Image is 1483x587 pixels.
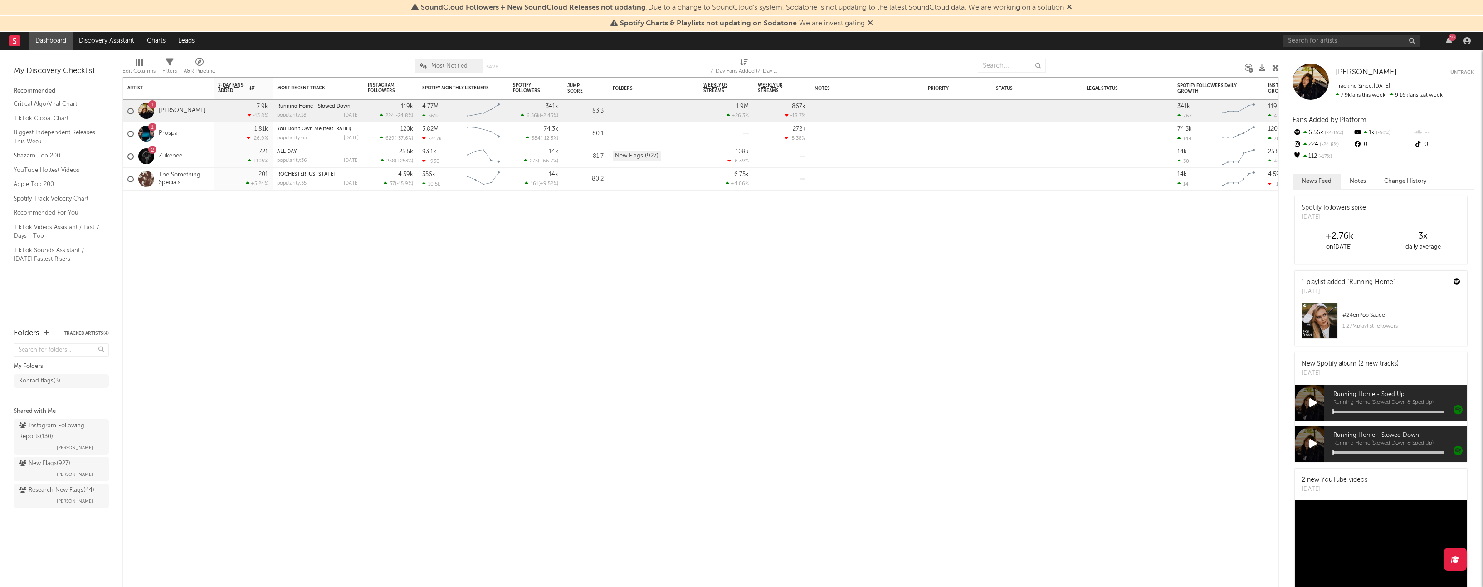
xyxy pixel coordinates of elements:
div: 6.56k [1293,127,1353,139]
span: 7.9k fans this week [1336,93,1385,98]
div: Running Home - Slowed Down [277,104,359,109]
div: 4.59k [398,171,413,177]
div: -1 [1268,181,1278,187]
div: popularity: 18 [277,113,307,118]
a: TikTok Sounds Assistant / [DATE] Fastest Risers [14,245,100,264]
a: Research New Flags(44)[PERSON_NAME] [14,484,109,508]
div: [DATE] [344,181,359,186]
span: -2.45 % [541,113,557,118]
span: [PERSON_NAME] [57,469,93,480]
span: [PERSON_NAME] [57,442,93,453]
div: 1k [1353,127,1413,139]
svg: Chart title [463,168,504,191]
div: My Folders [14,361,109,372]
div: 0 [1353,139,1413,151]
div: Legal Status [1087,86,1146,91]
a: Biggest Independent Releases This Week [14,127,100,146]
button: Tracked Artists(4) [64,331,109,336]
div: ( ) [384,181,413,186]
div: 867k [792,103,805,109]
div: Most Recent Track [277,85,345,91]
div: 14 [1177,181,1189,187]
span: [PERSON_NAME] [1336,68,1397,76]
div: 201 [259,171,268,177]
div: A&R Pipeline [184,66,215,77]
div: Spotify Followers Daily Growth [1177,83,1245,94]
a: Shazam Top 200 [14,151,100,161]
span: : We are investigating [620,20,865,27]
span: 37 [390,181,395,186]
span: Weekly UK Streams [758,83,792,93]
span: 584 [532,136,541,141]
div: New Spotify album (2 new tracks) [1302,359,1399,369]
div: ( ) [380,113,413,118]
div: Instagram Followers [368,83,400,93]
div: [DATE] [1302,213,1366,222]
span: Running Home (Slowed Down & Sped Up) [1333,441,1467,446]
a: You Don't Own Me (feat. RAHH) [277,127,351,132]
div: -5.38 % [785,135,805,141]
div: 721 [259,149,268,155]
span: -15.9 % [396,181,412,186]
div: 1.27M playlist followers [1342,321,1460,332]
div: Edit Columns [122,54,156,81]
span: Running Home (Slowed Down & Sped Up) [1333,400,1467,406]
div: 14k [1177,149,1187,155]
a: Recommended For You [14,208,100,218]
div: 1.9M [736,103,749,109]
div: Research New Flags ( 44 ) [19,485,94,496]
a: TikTok Global Chart [14,113,100,123]
div: daily average [1381,242,1465,253]
a: [PERSON_NAME] [1336,68,1397,77]
div: ( ) [521,113,558,118]
span: Most Notified [431,63,468,69]
a: "Running Home" [1347,279,1395,285]
div: -13.8 % [248,113,268,118]
div: 10.5k [422,181,440,187]
div: -6.39 % [727,158,749,164]
div: ( ) [524,158,558,164]
div: 19 [1449,34,1456,41]
a: ROCHESTER [US_STATE] [277,172,335,177]
div: 14k [1177,171,1187,177]
span: -37.6 % [396,136,412,141]
span: 629 [385,136,395,141]
span: Running Home - Sped Up [1333,389,1467,400]
div: [DATE] [344,136,359,141]
div: 224 [1293,139,1353,151]
div: A&R Pipeline [184,54,215,81]
a: New Flags(927)[PERSON_NAME] [14,457,109,481]
div: Status [996,86,1055,91]
span: : Due to a change to SoundCloud's system, Sodatone is not updating to the latest SoundCloud data.... [421,4,1064,11]
span: -17 % [1317,154,1332,159]
span: -24.8 % [395,113,412,118]
div: [DATE] [1302,485,1367,494]
span: Weekly US Streams [703,83,735,93]
div: +26.3 % [727,113,749,118]
a: Prospa [159,130,178,137]
div: 6.75k [734,171,749,177]
div: 4.59k [1268,171,1283,177]
a: ALL DAY [277,149,297,154]
div: 74.3k [1177,126,1192,132]
button: Save [486,64,498,69]
button: 19 [1446,37,1452,44]
button: News Feed [1293,174,1341,189]
div: 14k [549,149,558,155]
div: -247k [422,136,442,142]
div: -930 [422,158,439,164]
div: 272k [793,126,805,132]
input: Search for artists [1283,35,1420,47]
div: [DATE] [344,158,359,163]
a: Apple Top 200 [14,179,100,189]
div: You Don't Own Me (feat. RAHH) [277,127,359,132]
span: 161 [531,181,538,186]
button: Notes [1341,174,1375,189]
div: 7.9k [257,103,268,109]
div: Edit Columns [122,66,156,77]
div: New Flags ( 927 ) [19,458,70,469]
div: Folders [14,328,39,339]
span: +66.7 % [539,159,557,164]
div: popularity: 65 [277,136,307,141]
div: on [DATE] [1297,242,1381,253]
